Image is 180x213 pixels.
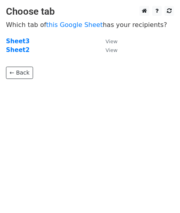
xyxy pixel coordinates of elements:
p: Which tab of has your recipients? [6,21,174,29]
a: View [98,46,117,54]
a: Sheet3 [6,38,29,45]
a: View [98,38,117,45]
h3: Choose tab [6,6,174,17]
small: View [106,38,117,44]
small: View [106,47,117,53]
a: ← Back [6,67,33,79]
a: Sheet2 [6,46,29,54]
a: this Google Sheet [46,21,103,29]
